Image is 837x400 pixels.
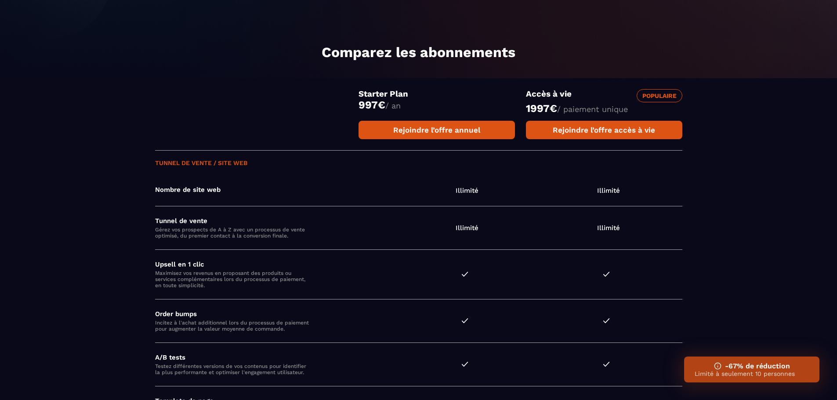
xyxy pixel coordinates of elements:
[714,362,721,370] img: ifno
[155,363,312,375] p: Testez différentes versions de vos contenus pour identifier la plus performante et optimiser l'en...
[540,224,677,232] span: Illimité
[155,217,394,225] h4: Tunnel de vente
[155,227,312,239] p: Gérez vos prospects de A à Z avec un processus de vente optimisé, du premier contact à la convers...
[461,318,468,323] img: checked
[526,89,604,102] h3: Accès à vie
[155,320,312,332] p: Incitez à l'achat additionnel lors du processus de paiement pour augmenter la valeur moyenne de c...
[637,89,682,102] div: Populaire
[557,105,628,114] span: / paiement unique
[155,159,682,166] h3: Tunnel de vente / Site web
[221,44,616,61] h2: Comparez les abonnements
[695,370,809,377] p: Limité à seulement 10 personnes
[399,187,535,195] span: Illimité
[385,101,401,110] span: / an
[155,310,394,318] h4: Order bumps
[461,362,468,367] img: checked
[550,102,557,115] currency: €
[359,121,515,139] a: Rejoindre l’offre annuel
[359,99,385,111] money: 997
[359,89,515,99] h3: Starter Plan
[695,362,809,370] h3: -67% de réduction
[540,187,677,195] span: Illimité
[155,270,312,288] p: Maximisez vos revenus en proposant des produits ou services complémentaires lors du processus de ...
[526,121,682,139] a: Rejoindre l’offre accès à vie
[461,272,468,277] img: checked
[155,260,394,268] h4: Upsell en 1 clic
[603,272,610,277] img: checked
[155,353,394,361] h4: A/B tests
[155,186,394,194] h4: Nombre de site web
[378,99,385,111] currency: €
[603,318,610,323] img: checked
[526,102,557,115] money: 1997
[399,224,535,232] span: Illimité
[603,362,610,367] img: checked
